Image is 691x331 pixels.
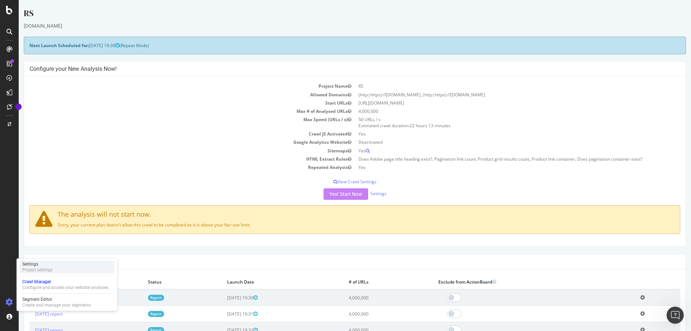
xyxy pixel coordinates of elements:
[19,296,114,309] a: Segment EditorCreate and manage your segments
[11,42,70,49] strong: Next Launch Scheduled for:
[16,311,44,317] a: [DATE] report
[22,279,108,285] div: Crawl Manager
[11,179,661,185] p: View Crawl Settings
[11,91,336,99] td: Allowed Domains
[325,289,414,306] td: 4,000,000
[19,278,114,291] a: Crawl ManagerConfigure and access your website analyses
[11,130,336,138] td: Crawl JS Activated
[11,258,661,265] h4: Last 10 Crawls
[22,267,53,273] div: Project settings
[667,307,684,324] iframe: Intercom live chat
[11,115,336,130] td: Max Speed (URLs / s)
[336,115,661,130] td: 50 URLs / s Estimated crawl duration:
[325,306,414,322] td: 4,000,000
[11,82,336,90] td: Project Name
[11,138,336,146] td: Google Analytics Website
[336,147,661,155] td: Yes
[11,147,336,155] td: Sitemaps
[22,261,53,267] div: Settings
[22,302,91,308] div: Create and manage your segments
[5,37,667,54] div: (Repeat Mode)
[15,104,22,110] div: Tooltip anchor
[70,42,101,49] span: [DATE] 19:30
[336,138,661,146] td: Deactivated
[5,7,667,22] div: RS
[19,261,114,273] a: SettingsProject settings
[336,163,661,171] td: Yes
[208,311,239,317] span: [DATE] 19:31
[391,123,432,129] span: 22 hours 13 minutes
[414,275,616,289] th: Exclude from ActionBoard
[17,222,656,228] p: Sorry, your current plan doesn't allow this crawl to be completed as it is above your fair-use li...
[336,99,661,107] td: [URL][DOMAIN_NAME]
[352,190,368,197] a: Settings
[11,155,336,163] td: HTML Extract Rules
[11,163,336,171] td: Repeated Analysis
[5,22,667,29] div: [DOMAIN_NAME]
[11,99,336,107] td: Start URLs
[336,91,661,99] td: (http|https)://[DOMAIN_NAME], (http|https)://[DOMAIN_NAME]
[11,275,124,289] th: Analysis
[203,275,325,289] th: Launch Date
[325,275,414,289] th: # of URLs
[16,295,44,301] a: [DATE] report
[208,295,239,301] span: [DATE] 19:30
[129,311,145,317] a: Report
[336,107,661,115] td: 4,000,000
[17,211,656,218] h4: The analysis will not start now.
[336,155,661,163] td: Does Adobe page title heading exist?, Pagination link count, Product grid results count, Product ...
[11,107,336,115] td: Max # of Analysed URLs
[22,296,91,302] div: Segment Editor
[11,65,661,73] h4: Configure your New Analysis Now!
[336,82,661,90] td: RS
[129,295,145,301] a: Report
[336,130,661,138] td: Yes
[22,285,108,290] div: Configure and access your website analyses
[124,275,203,289] th: Status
